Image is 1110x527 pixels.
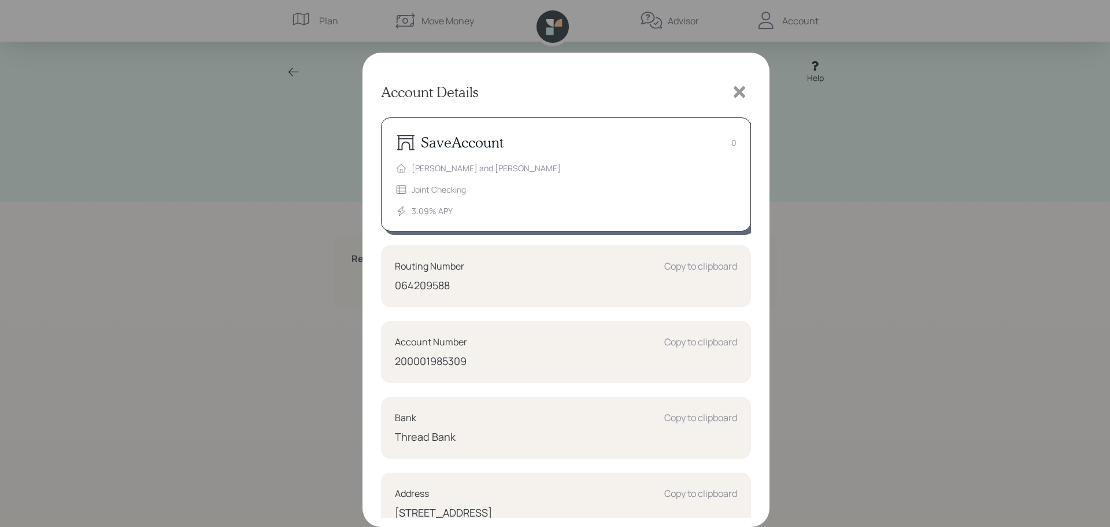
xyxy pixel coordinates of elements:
div: Copy to clipboard [664,487,737,500]
div: 3.09 % APY [412,205,453,217]
div: 0 [731,137,737,149]
div: Joint Checking [412,183,466,196]
div: Bank [395,411,416,425]
div: Routing Number [395,259,464,273]
div: Thread Bank [395,429,737,445]
div: 200001985309 [395,353,737,369]
h3: Save Account [421,134,504,151]
div: Copy to clipboard [664,259,737,273]
div: Account Number [395,335,467,349]
div: [STREET_ADDRESS] [395,505,737,521]
div: Copy to clipboard [664,335,737,349]
h3: Account Details [381,84,478,101]
div: Address [395,487,429,500]
div: [PERSON_NAME] and [PERSON_NAME] [412,162,561,174]
div: 064209588 [395,278,737,293]
div: Copy to clipboard [664,411,737,425]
